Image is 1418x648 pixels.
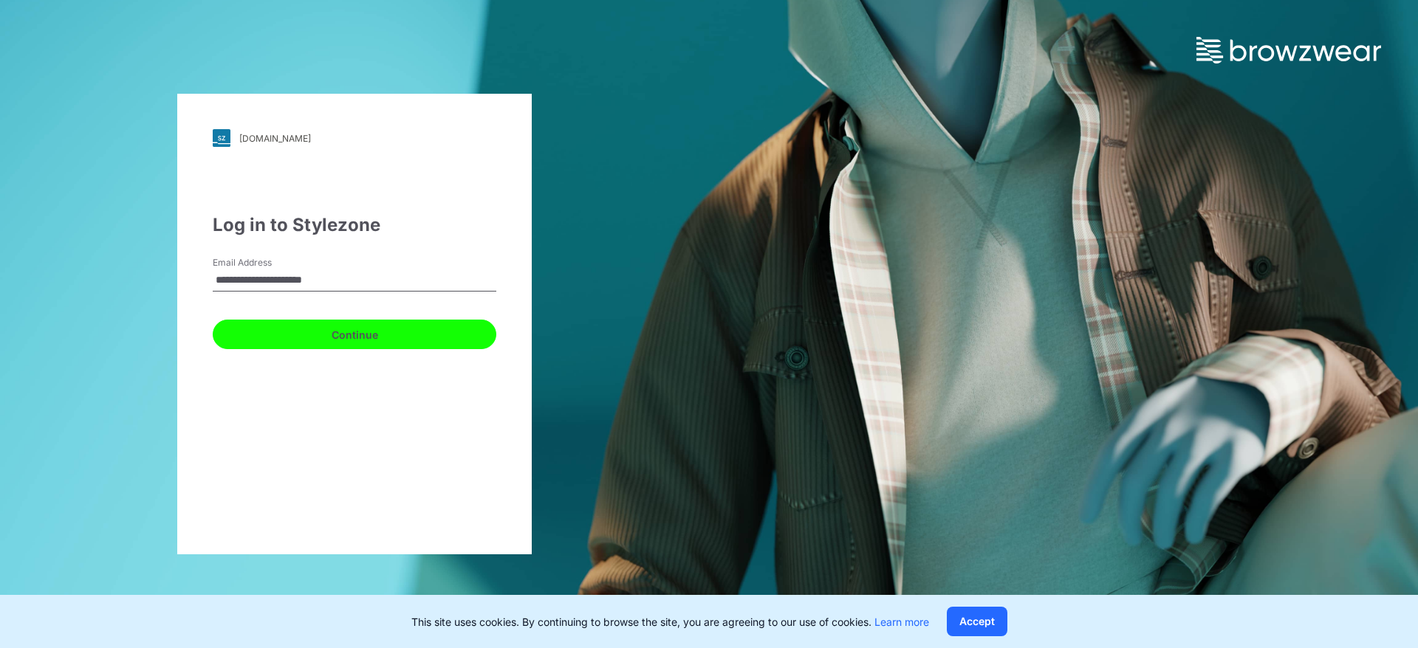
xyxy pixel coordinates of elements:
[239,133,311,144] div: [DOMAIN_NAME]
[213,129,230,147] img: svg+xml;base64,PHN2ZyB3aWR0aD0iMjgiIGhlaWdodD0iMjgiIHZpZXdCb3g9IjAgMCAyOCAyOCIgZmlsbD0ibm9uZSIgeG...
[213,212,496,238] div: Log in to Stylezone
[874,616,929,628] a: Learn more
[213,256,316,269] label: Email Address
[947,607,1007,636] button: Accept
[213,129,496,147] a: [DOMAIN_NAME]
[1196,37,1381,63] img: browzwear-logo.73288ffb.svg
[411,614,929,630] p: This site uses cookies. By continuing to browse the site, you are agreeing to our use of cookies.
[213,320,496,349] button: Continue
